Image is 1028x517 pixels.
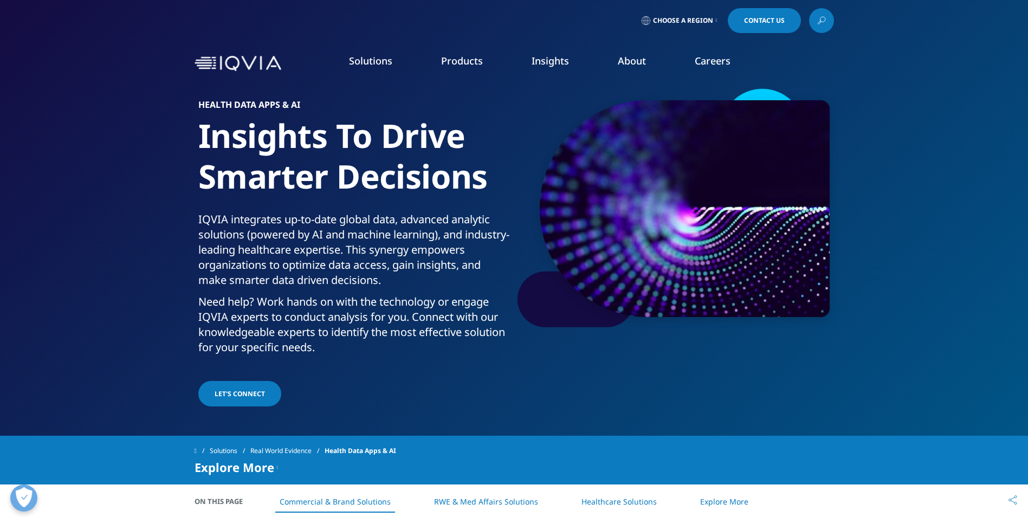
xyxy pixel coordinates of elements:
[695,54,730,67] a: Careers
[198,294,510,361] p: Need help? Work hands on with the technology or engage IQVIA experts to conduct analysis for you....
[618,54,646,67] a: About
[210,441,250,461] a: Solutions
[434,496,538,507] a: RWE & Med Affairs Solutions
[195,496,254,507] span: On This Page
[195,56,281,72] img: IQVIA Healthcare Information Technology and Pharma Clinical Research Company
[744,17,785,24] span: Contact Us
[250,441,325,461] a: Real World Evidence
[728,8,801,33] a: Contact Us
[441,54,483,67] a: Products
[198,115,510,212] h1: Insights To Drive Smarter Decisions
[653,16,713,25] span: Choose a Region
[286,38,834,89] nav: Primary
[700,496,748,507] a: Explore More
[532,54,569,67] a: Insights
[10,484,37,512] button: Open Preferences
[325,441,396,461] span: Health Data Apps & AI
[195,461,274,474] span: Explore More
[215,389,265,398] span: Let's Connect
[198,381,281,406] a: Let's Connect
[198,212,510,294] p: IQVIA integrates up-to-date global data, advanced analytic solutions (powered by AI and machine l...
[280,496,391,507] a: Commercial & Brand Solutions
[540,100,830,317] img: 2058_wave-flow-and-data-radar-stream.jpg
[349,54,392,67] a: Solutions
[581,496,657,507] a: Healthcare Solutions
[198,100,510,115] h6: Health Data APPS & AI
